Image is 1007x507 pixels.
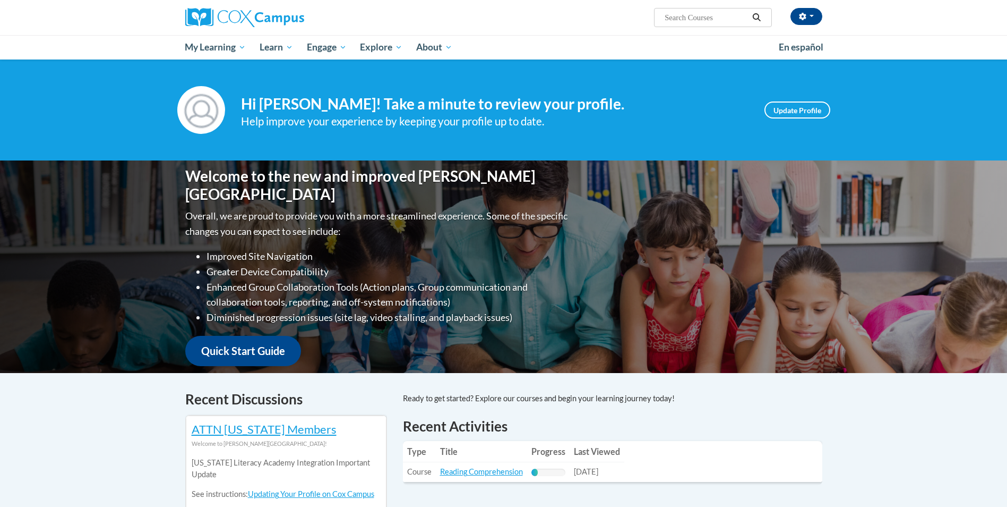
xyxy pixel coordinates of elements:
[206,310,570,325] li: Diminished progression issues (site lag, video stalling, and playback issues)
[790,8,822,25] button: Account Settings
[436,441,527,462] th: Title
[307,41,347,54] span: Engage
[241,95,748,113] h4: Hi [PERSON_NAME]! Take a minute to review your profile.
[403,417,822,436] h1: Recent Activities
[206,249,570,264] li: Improved Site Navigation
[185,336,301,366] a: Quick Start Guide
[185,41,246,54] span: My Learning
[260,41,293,54] span: Learn
[416,41,452,54] span: About
[664,11,748,24] input: Search Courses
[772,36,830,58] a: En español
[360,41,402,54] span: Explore
[407,467,432,476] span: Course
[206,264,570,280] li: Greater Device Compatibility
[192,438,381,450] div: Welcome to [PERSON_NAME][GEOGRAPHIC_DATA]!
[185,208,570,239] p: Overall, we are proud to provide you with a more streamlined experience. Some of the specific cha...
[192,457,381,480] p: [US_STATE] Literacy Academy Integration Important Update
[527,441,570,462] th: Progress
[185,389,387,410] h4: Recent Discussions
[185,8,304,27] img: Cox Campus
[185,167,570,203] h1: Welcome to the new and improved [PERSON_NAME][GEOGRAPHIC_DATA]
[531,469,538,476] div: Progress, %
[241,113,748,130] div: Help improve your experience by keeping your profile up to date.
[440,467,523,476] a: Reading Comprehension
[192,488,381,500] p: See instructions:
[248,489,374,498] a: Updating Your Profile on Cox Campus
[409,35,459,60] a: About
[253,35,300,60] a: Learn
[779,41,823,53] span: En español
[403,441,436,462] th: Type
[748,11,764,24] button: Search
[300,35,354,60] a: Engage
[764,102,830,119] a: Update Profile
[185,8,387,27] a: Cox Campus
[353,35,409,60] a: Explore
[206,280,570,310] li: Enhanced Group Collaboration Tools (Action plans, Group communication and collaboration tools, re...
[570,441,624,462] th: Last Viewed
[177,86,225,134] img: Profile Image
[192,422,337,436] a: ATTN [US_STATE] Members
[574,467,598,476] span: [DATE]
[178,35,253,60] a: My Learning
[169,35,838,60] div: Main menu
